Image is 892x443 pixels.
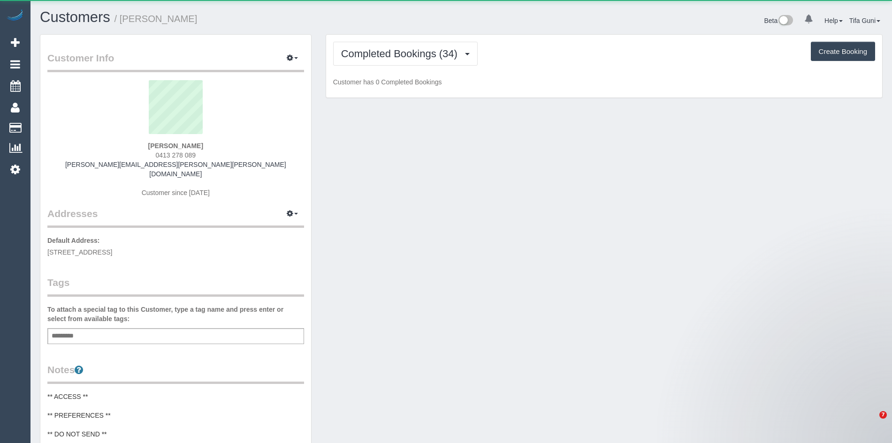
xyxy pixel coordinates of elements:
[860,411,883,434] iframe: Intercom live chat
[764,17,793,24] a: Beta
[341,48,462,60] span: Completed Bookings (34)
[40,9,110,25] a: Customers
[47,363,304,384] legend: Notes
[849,17,880,24] a: Tifa Guni
[47,236,100,245] label: Default Address:
[879,411,887,419] span: 7
[142,189,210,196] span: Customer since [DATE]
[114,14,198,24] small: / [PERSON_NAME]
[333,42,478,66] button: Completed Bookings (34)
[778,15,793,27] img: New interface
[47,248,112,256] span: [STREET_ADDRESS]
[811,42,875,61] button: Create Booking
[47,305,304,323] label: To attach a special tag to this Customer, type a tag name and press enter or select from availabl...
[6,9,24,23] img: Automaid Logo
[65,161,286,178] a: [PERSON_NAME][EMAIL_ADDRESS][PERSON_NAME][PERSON_NAME][DOMAIN_NAME]
[148,142,203,150] strong: [PERSON_NAME]
[333,77,875,87] p: Customer has 0 Completed Bookings
[824,17,843,24] a: Help
[47,51,304,72] legend: Customer Info
[47,276,304,297] legend: Tags
[156,151,196,159] span: 0413 278 089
